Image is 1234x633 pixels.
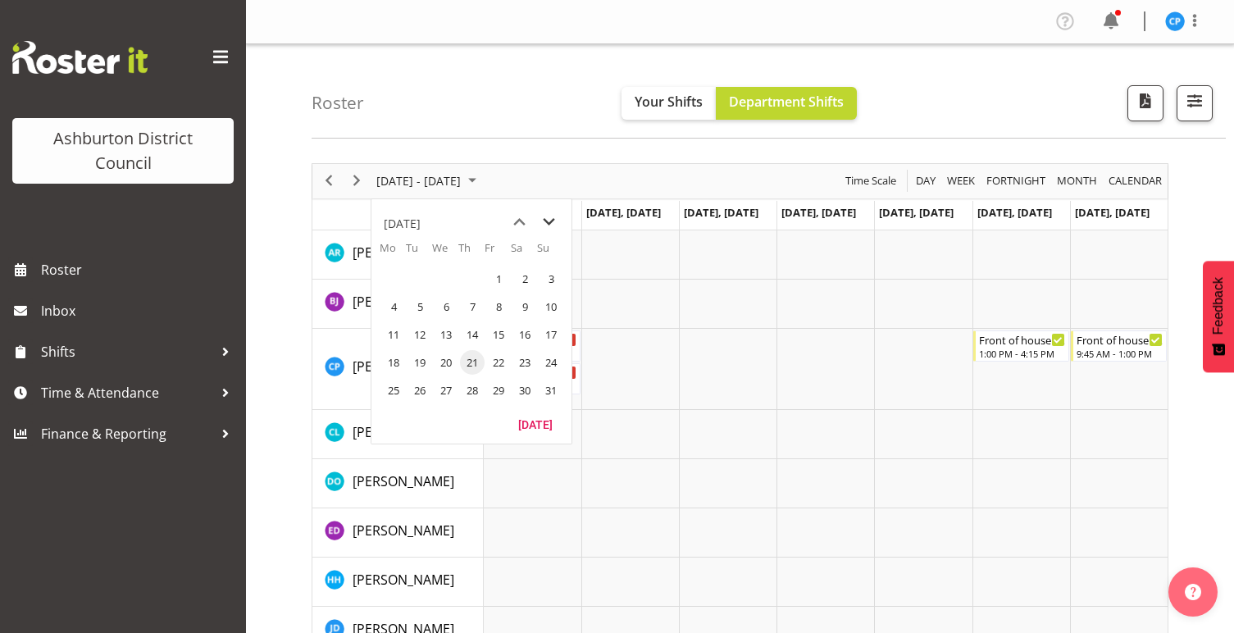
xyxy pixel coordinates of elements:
[353,521,454,540] span: [PERSON_NAME]
[381,322,406,347] span: Monday, August 11, 2025
[504,207,534,237] button: previous month
[512,266,537,291] span: Saturday, August 2, 2025
[539,294,563,319] span: Sunday, August 10, 2025
[1071,330,1167,362] div: Charin Phumcharoen"s event - Front of house - Weekend Begin From Sunday, July 27, 2025 at 9:45:00...
[434,350,458,375] span: Wednesday, August 20, 2025
[1177,85,1213,121] button: Filter Shifts
[979,347,1065,360] div: 1:00 PM - 4:15 PM
[716,87,857,120] button: Department Shifts
[41,257,238,282] span: Roster
[512,294,537,319] span: Saturday, August 9, 2025
[729,93,844,111] span: Department Shifts
[374,171,484,191] button: July 2025
[985,171,1047,191] span: Fortnight
[29,126,217,175] div: Ashburton District Council
[353,521,454,540] a: [PERSON_NAME]
[371,164,486,198] div: July 21 - 27, 2025
[486,378,511,403] span: Friday, August 29, 2025
[312,93,364,112] h4: Roster
[41,298,238,323] span: Inbox
[346,171,368,191] button: Next
[879,205,954,220] span: [DATE], [DATE]
[312,230,484,280] td: Andrew Rankin resource
[434,294,458,319] span: Wednesday, August 6, 2025
[458,348,485,376] td: Thursday, August 21, 2025
[343,164,371,198] div: next period
[622,87,716,120] button: Your Shifts
[979,331,1065,348] div: Front of house - Weekend
[512,350,537,375] span: Saturday, August 23, 2025
[353,293,454,311] span: [PERSON_NAME]
[1077,347,1163,360] div: 9:45 AM - 1:00 PM
[1203,261,1234,372] button: Feedback - Show survey
[486,266,511,291] span: Friday, August 1, 2025
[914,171,937,191] span: Day
[844,171,898,191] span: Time Scale
[353,423,559,441] span: [PERSON_NAME] [PERSON_NAME]
[312,459,484,508] td: Denise O'Halloran resource
[539,350,563,375] span: Sunday, August 24, 2025
[460,294,485,319] span: Thursday, August 7, 2025
[1185,584,1201,600] img: help-xxl-2.png
[434,378,458,403] span: Wednesday, August 27, 2025
[486,294,511,319] span: Friday, August 8, 2025
[1054,171,1100,191] button: Timeline Month
[375,171,462,191] span: [DATE] - [DATE]
[408,350,432,375] span: Tuesday, August 19, 2025
[635,93,703,111] span: Your Shifts
[312,558,484,607] td: Hannah Herbert-Olsen resource
[945,171,978,191] button: Timeline Week
[485,240,511,265] th: Fr
[41,380,213,405] span: Time & Attendance
[408,294,432,319] span: Tuesday, August 5, 2025
[408,322,432,347] span: Tuesday, August 12, 2025
[511,240,537,265] th: Sa
[353,570,454,590] a: [PERSON_NAME]
[353,357,454,376] span: [PERSON_NAME]
[913,171,939,191] button: Timeline Day
[539,266,563,291] span: Sunday, August 3, 2025
[684,205,758,220] span: [DATE], [DATE]
[512,322,537,347] span: Saturday, August 16, 2025
[41,339,213,364] span: Shifts
[381,294,406,319] span: Monday, August 4, 2025
[408,378,432,403] span: Tuesday, August 26, 2025
[315,164,343,198] div: previous period
[460,350,485,375] span: Thursday, August 21, 2025
[843,171,899,191] button: Time Scale
[353,292,454,312] a: [PERSON_NAME]
[460,378,485,403] span: Thursday, August 28, 2025
[781,205,856,220] span: [DATE], [DATE]
[353,571,454,589] span: [PERSON_NAME]
[353,472,454,490] span: [PERSON_NAME]
[486,322,511,347] span: Friday, August 15, 2025
[512,378,537,403] span: Saturday, August 30, 2025
[353,422,559,442] a: [PERSON_NAME] [PERSON_NAME]
[539,378,563,403] span: Sunday, August 31, 2025
[537,240,563,265] th: Su
[586,205,661,220] span: [DATE], [DATE]
[406,240,432,265] th: Tu
[318,171,340,191] button: Previous
[353,471,454,491] a: [PERSON_NAME]
[508,412,563,435] button: Today
[1127,85,1163,121] button: Download a PDF of the roster according to the set date range.
[458,240,485,265] th: Th
[353,243,454,262] a: [PERSON_NAME]
[984,171,1049,191] button: Fortnight
[1106,171,1165,191] button: Month
[312,508,484,558] td: Esther Deans resource
[534,207,563,237] button: next month
[312,329,484,410] td: Charin Phumcharoen resource
[432,240,458,265] th: We
[1211,277,1226,335] span: Feedback
[973,330,1069,362] div: Charin Phumcharoen"s event - Front of house - Weekend Begin From Saturday, July 26, 2025 at 1:00:...
[380,240,406,265] th: Mo
[12,41,148,74] img: Rosterit website logo
[353,244,454,262] span: [PERSON_NAME]
[460,322,485,347] span: Thursday, August 14, 2025
[1077,331,1163,348] div: Front of house - Weekend
[1165,11,1185,31] img: charin-phumcharoen11025.jpg
[381,378,406,403] span: Monday, August 25, 2025
[384,207,421,240] div: title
